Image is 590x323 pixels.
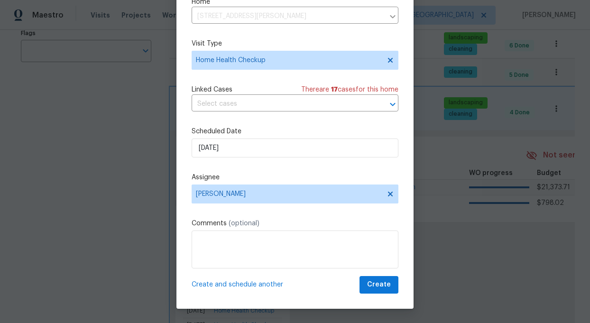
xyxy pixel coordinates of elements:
[301,85,398,94] span: There are case s for this home
[386,98,399,111] button: Open
[367,279,391,291] span: Create
[192,9,384,24] input: Enter in an address
[192,173,398,182] label: Assignee
[192,127,398,136] label: Scheduled Date
[192,138,398,157] input: M/D/YYYY
[192,280,283,289] span: Create and schedule another
[229,220,259,227] span: (optional)
[192,39,398,48] label: Visit Type
[192,97,372,111] input: Select cases
[196,190,382,198] span: [PERSON_NAME]
[192,219,398,228] label: Comments
[196,55,380,65] span: Home Health Checkup
[331,86,338,93] span: 17
[192,85,232,94] span: Linked Cases
[360,276,398,294] button: Create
